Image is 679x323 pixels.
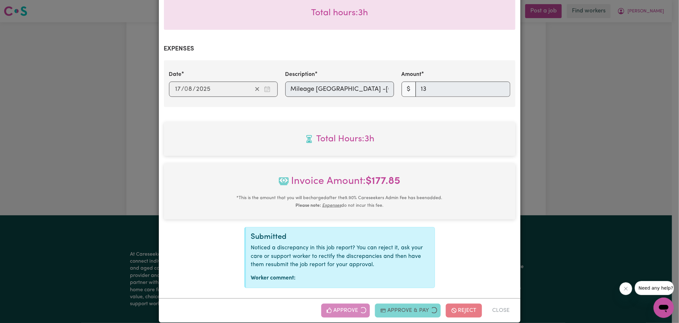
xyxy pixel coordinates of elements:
[295,203,321,208] b: Please note:
[164,45,515,53] h2: Expenses
[193,86,196,93] span: /
[262,84,272,94] button: Enter the date of expense
[251,244,430,269] p: Noticed a discrepancy in this job report? You can reject it, ask your care or support worker to r...
[322,203,341,208] u: Expenses
[169,71,182,79] label: Date
[252,84,262,94] button: Clear date
[181,86,185,93] span: /
[285,71,315,79] label: Description
[311,9,368,17] span: Total hours worked: 3 hours
[196,84,211,94] input: ----
[285,82,394,97] input: Mileage West Pymble -Macquarie Centre- North Ryde RSL-home
[251,233,287,241] span: Submitted
[251,275,296,281] strong: Worker comment:
[169,132,510,146] span: Total hours worked: 3 hours
[175,84,181,94] input: --
[402,82,416,97] span: $
[620,282,632,295] iframe: Close message
[185,86,188,92] span: 0
[237,196,443,208] small: This is the amount that you will be charged after the 9.90 % Careseekers Admin Fee has been added...
[169,174,510,194] span: Invoice Amount:
[185,84,193,94] input: --
[654,298,674,318] iframe: Button to launch messaging window
[366,176,401,186] b: $ 177.85
[402,71,422,79] label: Amount
[635,281,674,295] iframe: Message from company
